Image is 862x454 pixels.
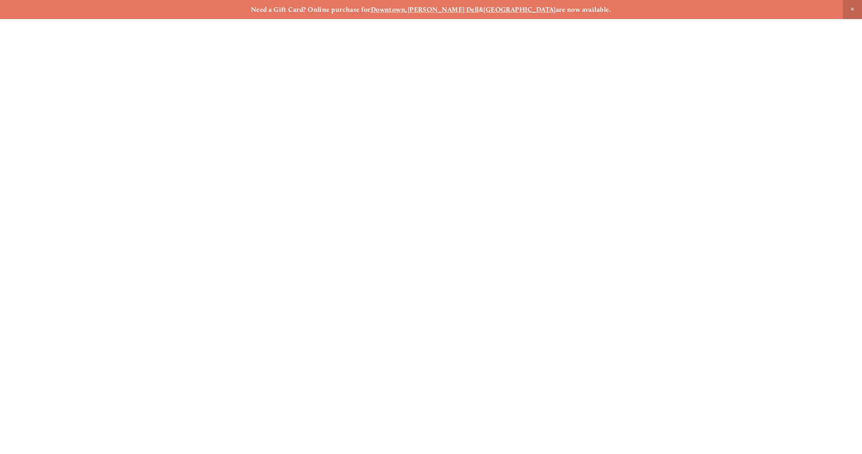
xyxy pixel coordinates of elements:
[479,5,483,14] strong: &
[556,5,611,14] strong: are now available.
[371,5,406,14] a: Downtown
[483,5,556,14] a: [GEOGRAPHIC_DATA]
[405,5,407,14] strong: ,
[408,5,479,14] a: [PERSON_NAME] Dell
[251,5,371,14] strong: Need a Gift Card? Online purchase for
